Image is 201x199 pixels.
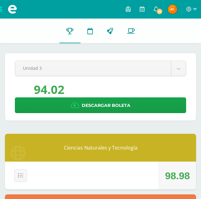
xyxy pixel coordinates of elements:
span: Unidad 3 [23,61,163,75]
a: Descargar boleta [15,97,186,113]
div: Ciencias Naturales y Tecnología [5,134,196,162]
div: 98.98 [165,162,190,190]
a: Unidad 3 [15,61,186,76]
span: 16 [156,8,163,15]
span: Descargar boleta [82,98,130,113]
div: 94.02 [34,81,64,97]
img: cf23f2559fb4d6a6ba4fac9e8b6311d9.png [168,5,177,14]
